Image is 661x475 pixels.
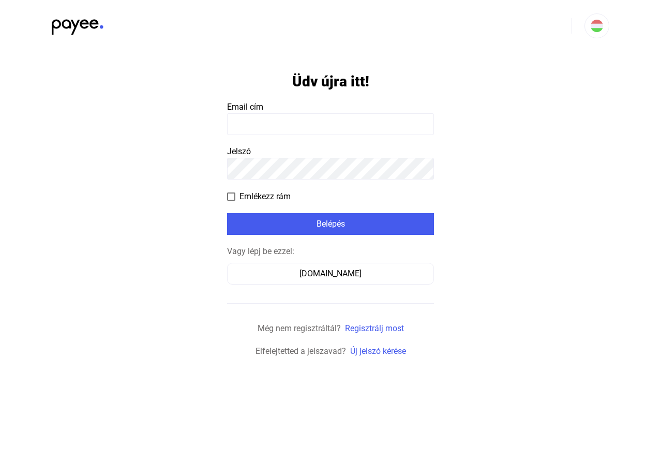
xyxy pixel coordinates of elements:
button: Belépés [227,213,434,235]
div: [DOMAIN_NAME] [231,268,430,280]
div: Vagy lépj be ezzel: [227,245,434,258]
a: Új jelszó kérése [350,346,406,356]
a: Regisztrálj most [345,323,404,333]
span: Még nem regisztráltál? [258,323,341,333]
img: HU [591,20,603,32]
a: [DOMAIN_NAME] [227,269,434,278]
h1: Üdv újra itt! [292,72,369,91]
span: Email cím [227,102,263,112]
button: HU [584,13,609,38]
div: Belépés [230,218,431,230]
span: Emlékezz rám [239,190,291,203]
span: Jelszó [227,146,251,156]
img: black-payee-blue-dot.svg [52,13,103,35]
button: [DOMAIN_NAME] [227,263,434,285]
span: Elfelejtetted a jelszavad? [256,346,346,356]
